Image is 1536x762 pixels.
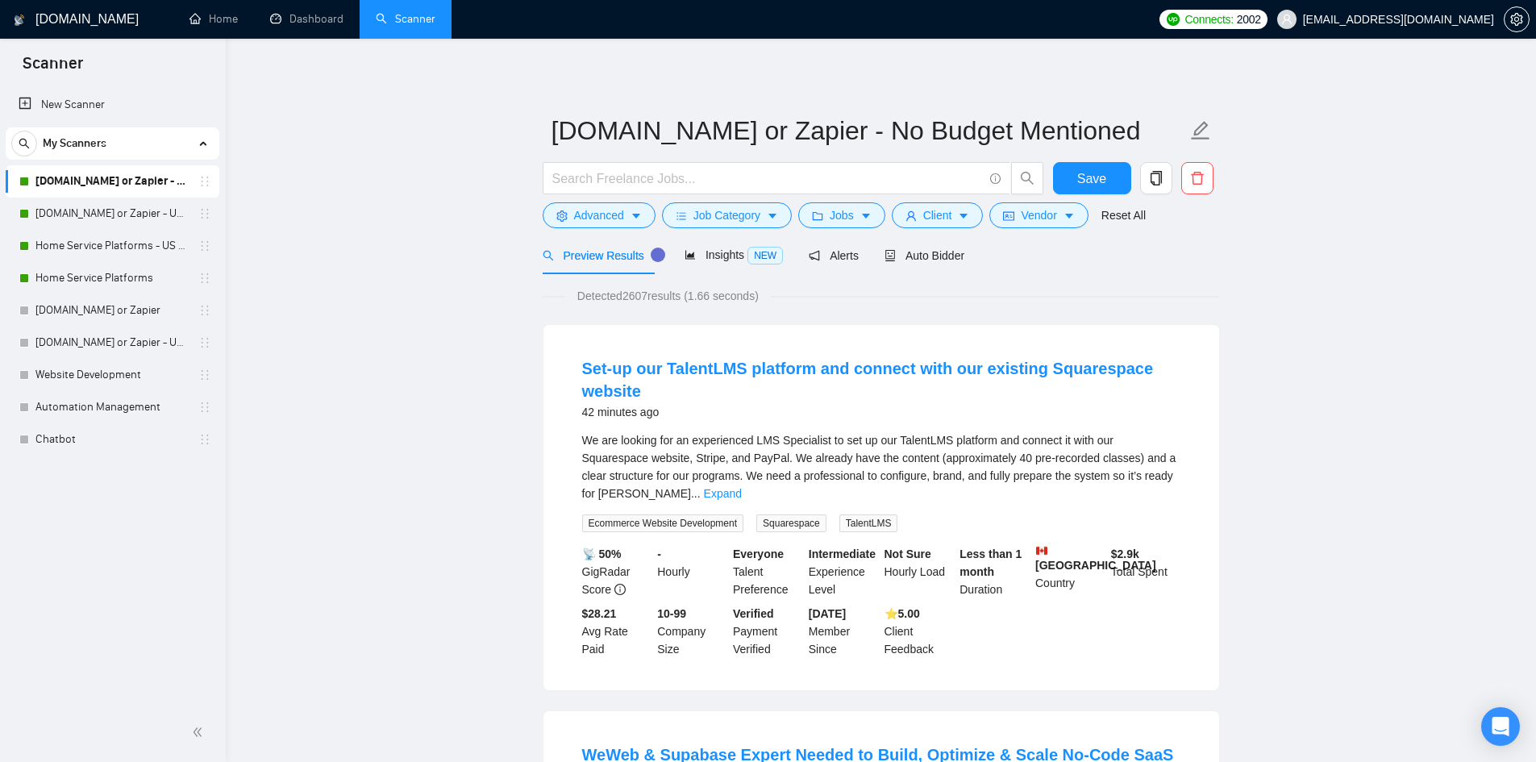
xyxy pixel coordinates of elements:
span: Vendor [1021,206,1056,224]
b: [GEOGRAPHIC_DATA] [1035,545,1156,572]
b: Verified [733,607,774,620]
b: Less than 1 month [959,548,1022,578]
button: delete [1181,162,1213,194]
a: Set-up our TalentLMS platform and connect with our existing Squarespace website [582,360,1154,400]
span: bars [676,210,687,222]
a: [DOMAIN_NAME] or Zapier - US Only [35,327,189,359]
div: Hourly Load [881,545,957,598]
span: TalentLMS [839,514,898,532]
a: New Scanner [19,89,206,121]
img: 🇨🇦 [1036,545,1047,556]
img: upwork-logo.png [1167,13,1180,26]
span: holder [198,207,211,220]
div: Open Intercom Messenger [1481,707,1520,746]
span: Client [923,206,952,224]
li: My Scanners [6,127,219,456]
span: area-chart [685,249,696,260]
div: Total Spent [1108,545,1184,598]
span: search [1012,171,1043,185]
button: search [11,131,37,156]
b: [DATE] [809,607,846,620]
b: Not Sure [885,548,931,560]
span: Squarespace [756,514,826,532]
input: Search Freelance Jobs... [552,169,983,189]
span: holder [198,272,211,285]
div: Tooltip anchor [651,248,665,262]
a: dashboardDashboard [270,12,343,26]
span: Scanner [10,52,96,85]
b: 📡 50% [582,548,622,560]
span: Insights [685,248,783,261]
span: Save [1077,169,1106,189]
span: info-circle [614,584,626,595]
span: idcard [1003,210,1014,222]
a: Chatbot [35,423,189,456]
a: Website Development [35,359,189,391]
span: delete [1182,171,1213,185]
a: Automation Management [35,391,189,423]
button: setting [1504,6,1530,32]
span: search [543,250,554,261]
span: ... [691,487,701,500]
button: barsJob Categorycaret-down [662,202,792,228]
div: Payment Verified [730,605,805,658]
span: setting [556,210,568,222]
span: caret-down [767,210,778,222]
div: Company Size [654,605,730,658]
div: Hourly [654,545,730,598]
span: double-left [192,724,208,740]
span: caret-down [958,210,969,222]
span: holder [198,239,211,252]
div: We are looking for an experienced LMS Specialist to set up our TalentLMS platform and connect it ... [582,431,1180,502]
span: Ecommerce Website Development [582,514,744,532]
a: Expand [704,487,742,500]
span: Preview Results [543,249,659,262]
b: 10-99 [657,607,686,620]
a: searchScanner [376,12,435,26]
button: idcardVendorcaret-down [989,202,1088,228]
span: My Scanners [43,127,106,160]
span: 2002 [1237,10,1261,28]
span: caret-down [631,210,642,222]
span: holder [198,304,211,317]
div: Experience Level [805,545,881,598]
button: search [1011,162,1043,194]
span: user [1281,14,1292,25]
b: Intermediate [809,548,876,560]
div: Duration [956,545,1032,598]
span: copy [1141,171,1172,185]
div: Talent Preference [730,545,805,598]
span: holder [198,433,211,446]
b: $28.21 [582,607,617,620]
span: Jobs [830,206,854,224]
span: NEW [747,247,783,264]
a: [DOMAIN_NAME] or Zapier - US Only - No Budget [35,198,189,230]
a: Reset All [1101,206,1146,224]
img: logo [14,7,25,33]
span: Detected 2607 results (1.66 seconds) [566,287,770,305]
a: [DOMAIN_NAME] or Zapier - No Budget Mentioned [35,165,189,198]
a: Home Service Platforms [35,262,189,294]
span: Connects: [1184,10,1233,28]
span: caret-down [860,210,872,222]
a: [DOMAIN_NAME] or Zapier [35,294,189,327]
span: caret-down [1064,210,1075,222]
div: GigRadar Score [579,545,655,598]
div: 42 minutes ago [582,402,1180,422]
b: - [657,548,661,560]
button: folderJobscaret-down [798,202,885,228]
span: Advanced [574,206,624,224]
button: Save [1053,162,1131,194]
span: holder [198,175,211,188]
b: ⭐️ 5.00 [885,607,920,620]
div: Client Feedback [881,605,957,658]
button: settingAdvancedcaret-down [543,202,656,228]
input: Scanner name... [552,110,1187,151]
span: edit [1190,120,1211,141]
button: userClientcaret-down [892,202,984,228]
span: user [905,210,917,222]
div: Avg Rate Paid [579,605,655,658]
span: robot [885,250,896,261]
span: setting [1505,13,1529,26]
b: $ 2.9k [1111,548,1139,560]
